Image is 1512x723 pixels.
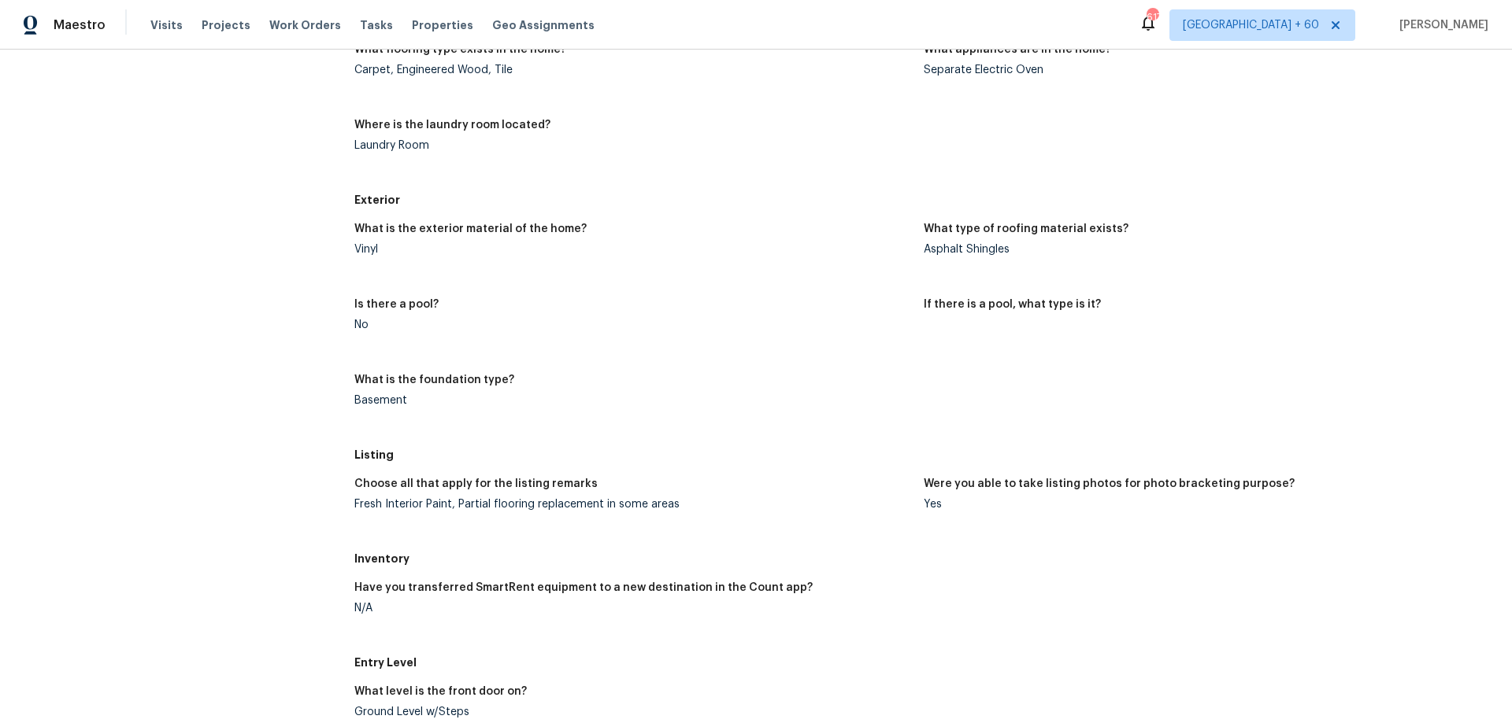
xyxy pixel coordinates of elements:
div: Ground Level w/Steps [354,706,911,717]
div: Asphalt Shingles [924,244,1480,255]
h5: Have you transferred SmartRent equipment to a new destination in the Count app? [354,582,813,593]
div: Fresh Interior Paint, Partial flooring replacement in some areas [354,499,911,510]
h5: Entry Level [354,655,1493,670]
div: Yes [924,499,1480,510]
h5: What appliances are in the home? [924,44,1111,55]
span: Maestro [54,17,106,33]
div: Separate Electric Oven [924,65,1480,76]
h5: Is there a pool? [354,299,439,310]
h5: If there is a pool, what type is it? [924,299,1101,310]
h5: What flooring type exists in the home? [354,44,566,55]
h5: Inventory [354,551,1493,566]
span: Geo Assignments [492,17,595,33]
h5: Exterior [354,192,1493,208]
h5: Choose all that apply for the listing remarks [354,478,598,489]
span: [GEOGRAPHIC_DATA] + 60 [1183,17,1319,33]
span: Properties [412,17,473,33]
div: Vinyl [354,244,911,255]
span: Projects [202,17,250,33]
div: No [354,319,911,330]
h5: Where is the laundry room located? [354,120,550,131]
h5: Were you able to take listing photos for photo bracketing purpose? [924,478,1295,489]
span: Visits [150,17,183,33]
div: Laundry Room [354,140,911,151]
div: N/A [354,603,911,614]
div: 617 [1147,9,1158,25]
h5: What type of roofing material exists? [924,223,1128,234]
div: Basement [354,395,911,406]
h5: Listing [354,447,1493,463]
h5: What is the exterior material of the home? [354,223,587,234]
div: Carpet, Engineered Wood, Tile [354,65,911,76]
span: Tasks [360,20,393,31]
span: [PERSON_NAME] [1393,17,1488,33]
h5: What level is the front door on? [354,686,527,697]
h5: What is the foundation type? [354,374,514,385]
span: Work Orders [269,17,341,33]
